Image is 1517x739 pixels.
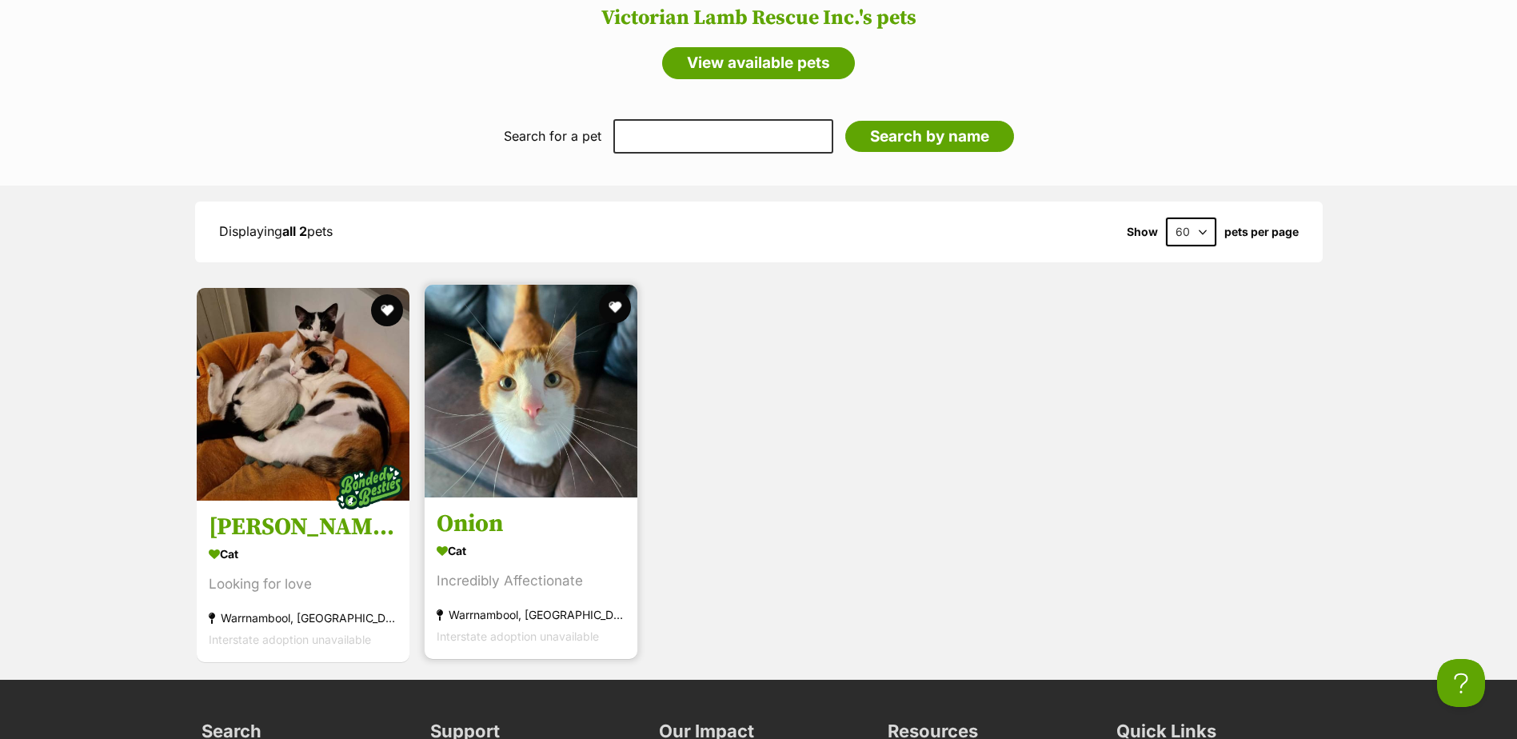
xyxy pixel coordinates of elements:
div: Cat [437,539,625,562]
label: pets per page [1224,226,1299,238]
span: Displaying pets [219,223,333,239]
h3: Onion [437,509,625,539]
button: favourite [599,291,631,323]
button: favourite [371,294,403,326]
span: Show [1127,226,1158,238]
img: bonded besties [329,447,409,527]
a: [PERSON_NAME] and [PERSON_NAME] Cat Looking for love Warrnambool, [GEOGRAPHIC_DATA] Interstate ad... [197,500,409,662]
h3: [PERSON_NAME] and [PERSON_NAME] [209,512,397,542]
span: Interstate adoption unavailable [209,633,371,646]
div: Warrnambool, [GEOGRAPHIC_DATA] [209,607,397,629]
a: View available pets [662,47,855,79]
img: Onion [425,285,637,497]
span: Interstate adoption unavailable [437,629,599,643]
div: Looking for love [209,573,397,595]
input: Search by name [845,121,1014,153]
div: Cat [209,542,397,565]
strong: all 2 [282,223,307,239]
a: Onion Cat Incredibly Affectionate Warrnambool, [GEOGRAPHIC_DATA] Interstate adoption unavailable ... [425,497,637,659]
img: Inez and James [197,288,409,501]
iframe: Help Scout Beacon - Open [1437,659,1485,707]
label: Search for a pet [504,129,601,143]
h2: Victorian Lamb Rescue Inc.'s pets [16,6,1501,30]
div: Warrnambool, [GEOGRAPHIC_DATA] [437,604,625,625]
div: Incredibly Affectionate [437,570,625,592]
